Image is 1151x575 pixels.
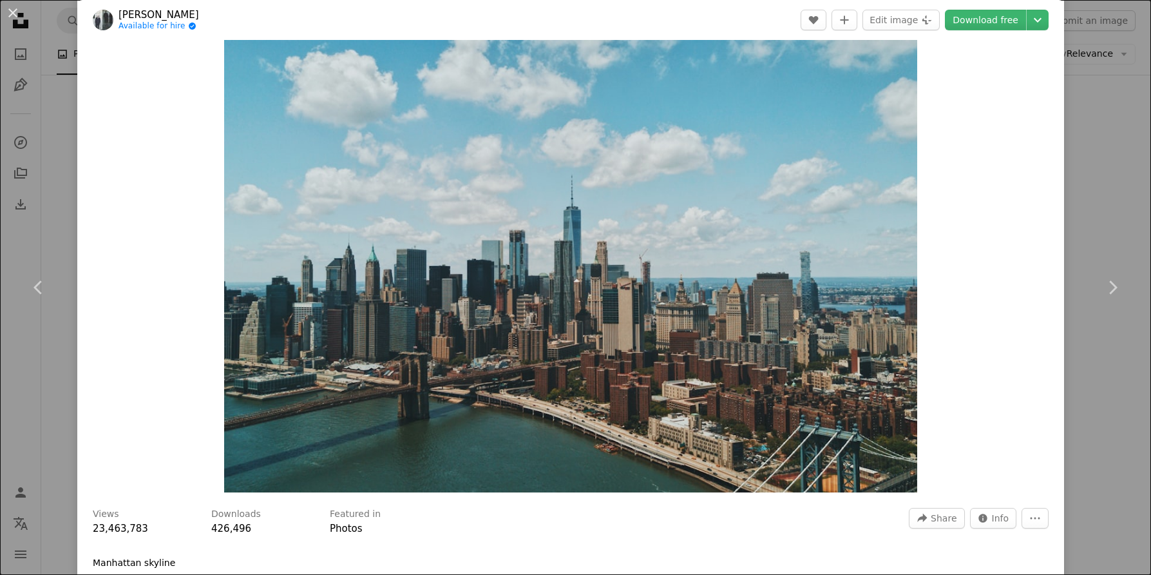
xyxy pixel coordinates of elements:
[211,523,251,534] span: 426,496
[862,10,940,30] button: Edit image
[1074,226,1151,349] a: Next
[832,10,857,30] button: Add to Collection
[224,30,917,492] img: wide angle photo of Brooklyn Bridge under cloudy sky
[119,8,199,21] a: [PERSON_NAME]
[93,557,175,570] p: Manhattan skyline
[211,508,261,521] h3: Downloads
[93,508,119,521] h3: Views
[1022,508,1049,529] button: More Actions
[330,508,381,521] h3: Featured in
[93,10,113,30] img: Go to Patrick Tomasso's profile
[93,523,148,534] span: 23,463,783
[801,10,826,30] button: Like
[330,523,363,534] a: Photos
[224,30,917,492] button: Zoom in on this image
[970,508,1017,529] button: Stats about this image
[119,21,199,32] a: Available for hire
[931,509,956,528] span: Share
[1027,10,1049,30] button: Choose download size
[945,10,1026,30] a: Download free
[909,508,964,529] button: Share this image
[992,509,1009,528] span: Info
